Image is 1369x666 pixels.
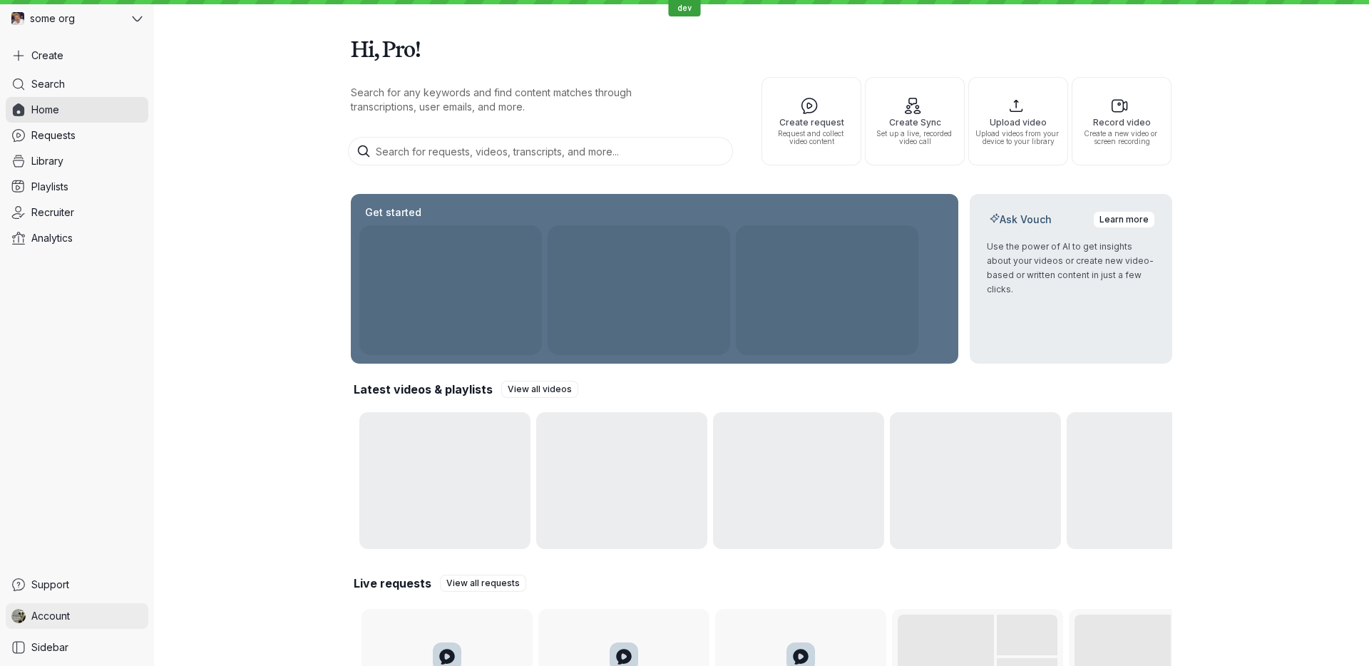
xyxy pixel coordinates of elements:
[31,180,68,194] span: Playlists
[6,572,148,598] a: Support
[351,29,1172,68] h1: Hi, Pro!
[31,205,74,220] span: Recruiter
[6,97,148,123] a: Home
[31,103,59,117] span: Home
[11,12,24,25] img: some org avatar
[762,77,861,165] button: Create requestRequest and collect video content
[1078,118,1165,127] span: Record video
[31,609,70,623] span: Account
[6,225,148,251] a: Analytics
[354,381,493,397] h2: Latest videos & playlists
[30,11,75,26] span: some org
[501,381,578,398] a: View all videos
[1093,211,1155,228] a: Learn more
[1099,212,1149,227] span: Learn more
[31,128,76,143] span: Requests
[1078,130,1165,145] span: Create a new video or screen recording
[6,174,148,200] a: Playlists
[31,640,68,655] span: Sidebar
[6,200,148,225] a: Recruiter
[11,609,26,623] img: Pro Teale avatar
[975,130,1062,145] span: Upload videos from your device to your library
[6,603,148,629] a: Pro Teale avatarAccount
[508,382,572,396] span: View all videos
[6,148,148,174] a: Library
[446,576,520,590] span: View all requests
[31,578,69,592] span: Support
[362,205,424,220] h2: Get started
[768,118,855,127] span: Create request
[968,77,1068,165] button: Upload videoUpload videos from your device to your library
[975,118,1062,127] span: Upload video
[865,77,965,165] button: Create SyncSet up a live, recorded video call
[6,43,148,68] button: Create
[871,130,958,145] span: Set up a live, recorded video call
[871,118,958,127] span: Create Sync
[354,575,431,591] h2: Live requests
[1072,77,1171,165] button: Record videoCreate a new video or screen recording
[987,240,1155,297] p: Use the power of AI to get insights about your videos or create new video-based or written conten...
[768,130,855,145] span: Request and collect video content
[31,154,63,168] span: Library
[6,6,129,31] div: some org
[348,137,733,165] input: Search for requests, videos, transcripts, and more...
[31,231,73,245] span: Analytics
[6,6,148,31] button: some org avatarsome org
[440,575,526,592] a: View all requests
[6,71,148,97] a: Search
[351,86,693,114] p: Search for any keywords and find content matches through transcriptions, user emails, and more.
[6,123,148,148] a: Requests
[31,77,65,91] span: Search
[31,48,63,63] span: Create
[987,212,1055,227] h2: Ask Vouch
[6,635,148,660] a: Sidebar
